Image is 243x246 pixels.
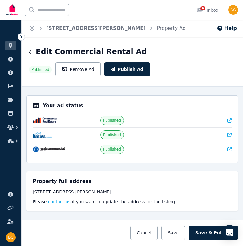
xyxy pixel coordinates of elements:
[5,2,20,18] img: RentBetter
[43,102,83,109] p: Your ad status
[33,189,232,195] div: [STREET_ADDRESS][PERSON_NAME]
[222,225,237,240] div: Open Intercom Messenger
[103,147,121,152] span: Published
[36,47,147,57] h1: Edit Commercial Rental Ad
[228,5,238,15] img: David Chapman
[217,25,237,32] button: Help
[33,146,65,152] img: RealCommercial.com.au
[103,132,121,137] span: Published
[103,118,121,123] span: Published
[189,226,238,240] button: Save & Publish
[130,226,158,240] button: Cancel
[197,7,218,13] div: Inbox
[33,117,57,123] img: CommercialRealEstate.com.au
[33,132,52,138] img: Lease.com.au
[157,25,186,31] a: Property Ad
[46,25,146,31] a: [STREET_ADDRESS][PERSON_NAME]
[22,20,193,37] nav: Breadcrumb
[48,199,71,205] button: contact us
[33,199,232,205] p: Please if you want to update the address for the listing.
[33,178,91,185] h5: Property full address
[104,62,150,76] button: Publish Ad
[200,6,205,10] span: 4
[161,226,185,240] button: Save
[31,67,49,72] span: Published
[55,62,101,76] button: Remove Ad
[6,232,16,242] img: David Chapman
